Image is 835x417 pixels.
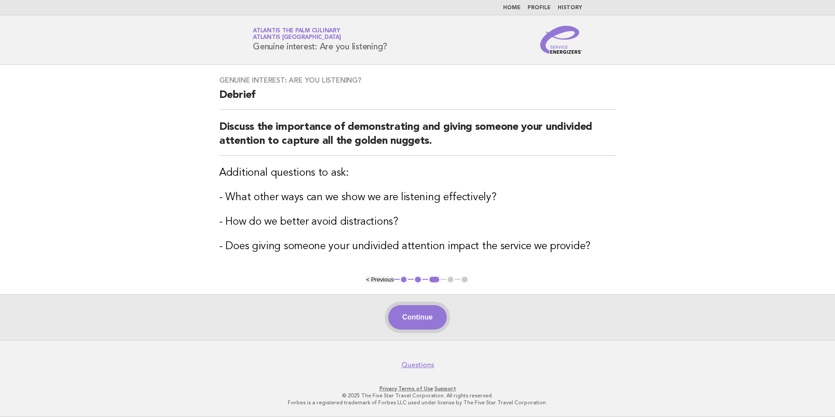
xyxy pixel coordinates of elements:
[219,240,616,254] h3: - Does giving someone your undivided attention impact the service we provide?
[528,5,551,10] a: Profile
[540,26,582,54] img: Service Energizers
[435,386,456,392] a: Support
[219,191,616,205] h3: - What other ways can we show we are listening effectively?
[253,28,341,40] a: Atlantis The Palm CulinaryAtlantis [GEOGRAPHIC_DATA]
[428,275,441,284] button: 3
[366,276,393,283] button: < Previous
[150,392,685,399] p: © 2025 The Five Star Travel Corporation. All rights reserved.
[150,399,685,406] p: Forbes is a registered trademark of Forbes LLC used under license by The Five Star Travel Corpora...
[219,120,616,156] h2: Discuss the importance of demonstrating and giving someone your undivided attention to capture al...
[219,215,616,229] h3: - How do we better avoid distractions?
[253,28,387,51] h1: Genuine interest: Are you listening?
[414,275,422,284] button: 2
[503,5,521,10] a: Home
[380,386,397,392] a: Privacy
[219,76,616,85] h3: Genuine interest: Are you listening?
[219,88,616,110] h2: Debrief
[401,361,434,369] a: Questions
[398,386,433,392] a: Terms of Use
[253,35,341,41] span: Atlantis [GEOGRAPHIC_DATA]
[150,385,685,392] p: · ·
[400,275,408,284] button: 1
[388,305,446,330] button: Continue
[558,5,582,10] a: History
[219,166,616,180] h3: Additional questions to ask:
